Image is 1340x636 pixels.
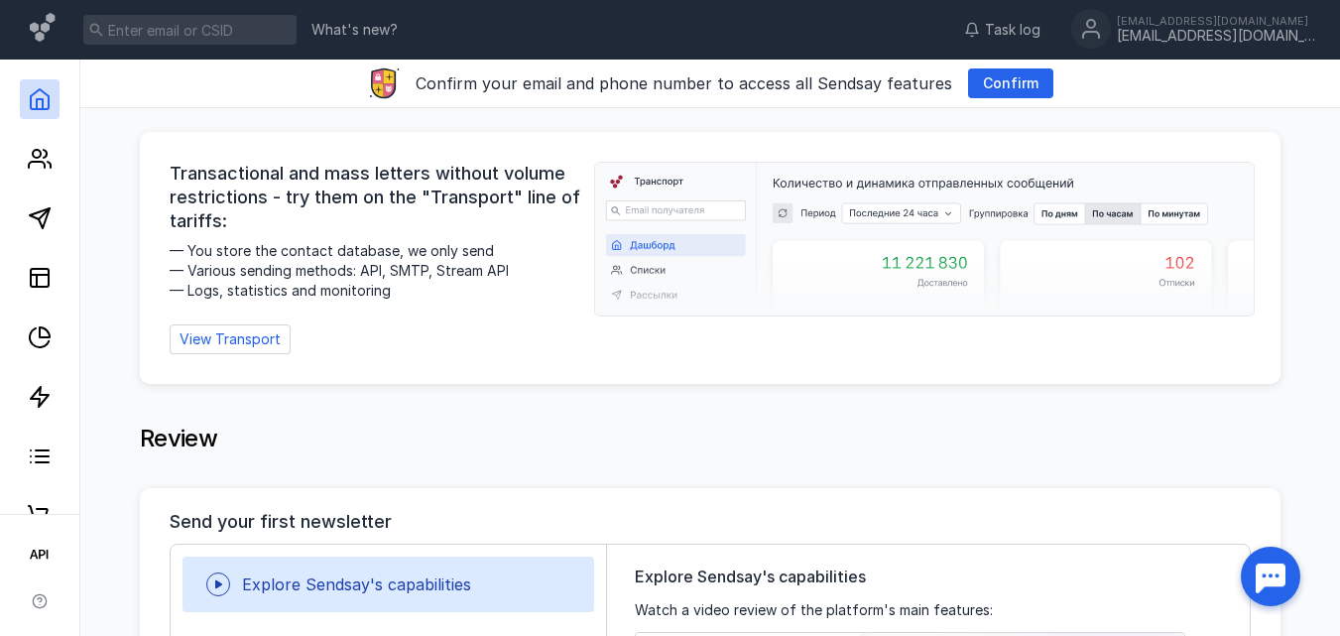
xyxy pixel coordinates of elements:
a: Task log [954,20,1050,40]
font: — You store the contact database, we only send [170,242,494,259]
font: — Logs, statistics and monitoring [170,282,391,299]
font: — Various sending methods: API, SMTP, Stream API [170,262,509,279]
font: Transactional and mass letters without volume restrictions - try them on the "Transport" line of ... [170,163,580,231]
font: Send your first newsletter [170,511,392,532]
font: What's new? [311,21,398,38]
font: Confirm [983,74,1038,91]
font: Review [140,424,217,452]
a: What's new? [302,23,408,37]
font: Task log [985,21,1040,38]
font: Confirm your email and phone number to access all Sendsay features [416,73,952,93]
font: View Transport [180,330,281,347]
a: View Transport [170,324,291,354]
img: dashboard-transport-banner [595,163,1254,316]
font: Explore Sendsay's capabilities [635,567,866,586]
font: [EMAIL_ADDRESS][DOMAIN_NAME] [1117,14,1308,28]
font: Explore Sendsay's capabilities [242,574,471,594]
button: Confirm [968,68,1053,98]
input: Enter email or CSID [83,15,297,45]
font: Watch a video review of the platform's main features: [635,601,993,618]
